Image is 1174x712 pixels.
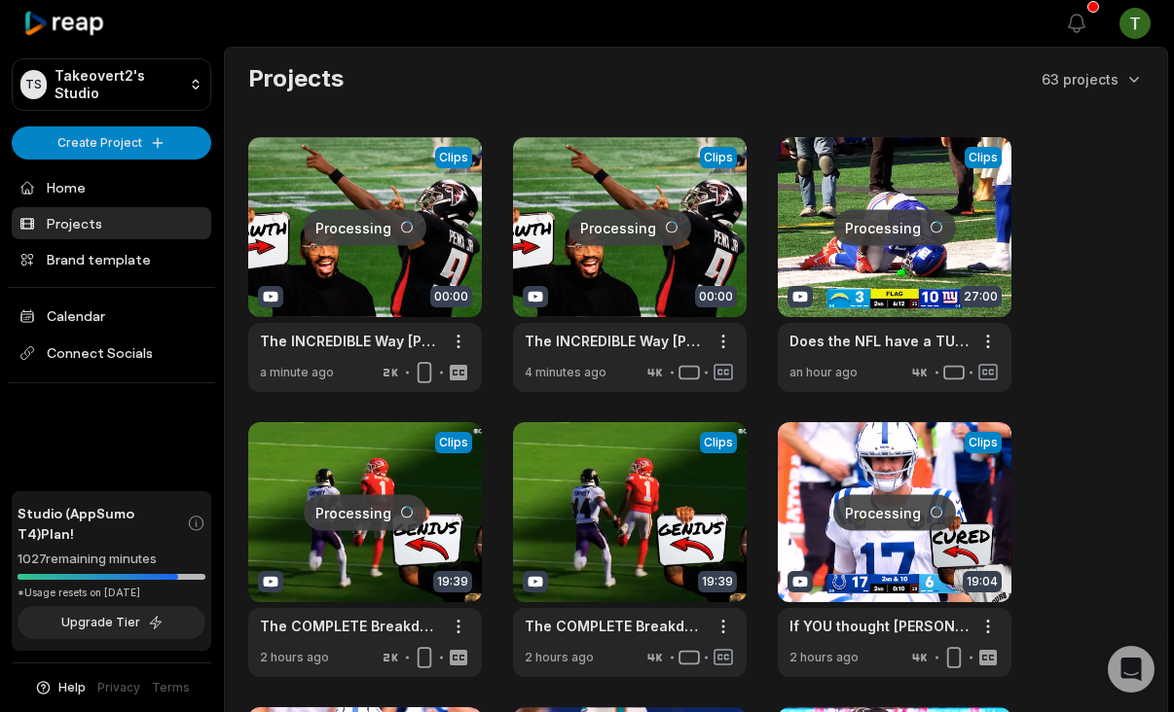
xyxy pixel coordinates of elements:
[12,126,211,160] button: Create Project
[1108,646,1155,693] div: Open Intercom Messenger
[97,679,140,696] a: Privacy
[58,679,86,696] span: Help
[12,171,211,203] a: Home
[12,243,211,275] a: Brand template
[525,331,704,351] a: The INCREDIBLE Way [PERSON_NAME] Got His CONFIDENCE Back against Commanders Defense
[55,67,180,102] p: Takeovert2's Studio
[12,336,211,371] span: Connect Socials
[248,63,344,94] h2: Projects
[20,70,47,99] div: TS
[525,616,704,636] a: The COMPLETE Breakdown of the Chiefs DOMINATING the Ravens Defense!
[789,616,969,636] a: If YOU thought [PERSON_NAME] was WASHED - Watch This!
[12,207,211,239] a: Projects
[18,503,187,544] span: Studio (AppSumo T4) Plan!
[260,331,439,351] a: The INCREDIBLE Way [PERSON_NAME] Got His CONFIDENCE Back against Commanders Defense
[34,679,86,696] button: Help
[12,300,211,332] a: Calendar
[789,331,969,351] a: Does the NFL have a TURF Problem?
[260,616,439,636] a: The COMPLETE Breakdown of the Chiefs DOMINATING the Ravens Defense!
[18,586,205,600] div: *Usage resets on [DATE]
[152,679,190,696] a: Terms
[1042,69,1144,89] button: 63 projects
[18,606,205,639] button: Upgrade Tier
[18,550,205,569] div: 1027 remaining minutes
